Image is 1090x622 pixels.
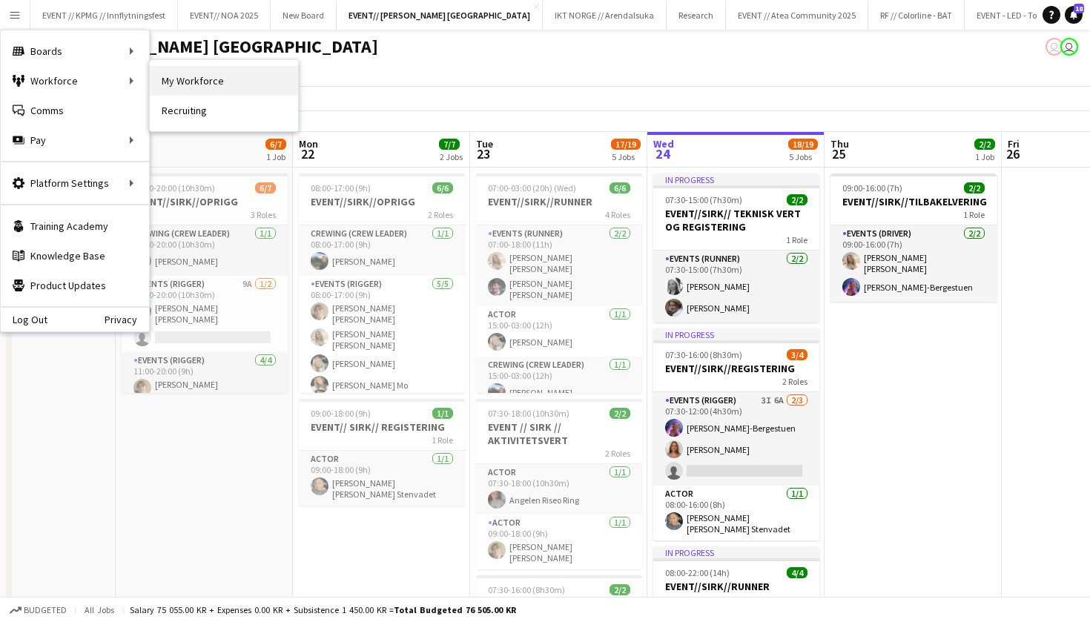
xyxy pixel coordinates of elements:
span: 23 [474,145,493,162]
app-card-role: Actor1/108:00-16:00 (8h)[PERSON_NAME] [PERSON_NAME] Stenvadet [653,486,819,540]
button: EVENT // Atea Community 2025 [726,1,868,30]
span: 08:00-17:00 (9h) [311,182,371,193]
span: All jobs [82,604,117,615]
span: 08:00-22:00 (14h) [665,567,730,578]
h3: EVENT//SIRK//OPRIGG [299,195,465,208]
span: 07:30-15:00 (7h30m) [665,194,742,205]
span: 3 Roles [782,594,807,605]
app-card-role: Actor1/109:00-18:00 (9h)[PERSON_NAME] [PERSON_NAME] Stenvadet [299,451,465,506]
app-card-role: Crewing (Crew Leader)1/115:00-03:00 (12h)[PERSON_NAME] [476,357,642,407]
span: 07:00-03:00 (20h) (Wed) [488,182,576,193]
span: 6/7 [255,182,276,193]
span: Mon [299,137,318,150]
span: 3/4 [787,349,807,360]
h3: EVENT // SIRK // AKTIVITETSVERT [476,420,642,447]
app-job-card: 09:00-18:00 (9h)1/1EVENT// SIRK// REGISTERING1 RoleActor1/109:00-18:00 (9h)[PERSON_NAME] [PERSON_... [299,399,465,506]
span: Tue [476,137,493,150]
app-card-role: Actor1/115:00-03:00 (12h)[PERSON_NAME] [476,306,642,357]
span: 18 [1074,4,1084,13]
app-card-role: Actor1/107:30-18:00 (10h30m)Angelen Riseo Ring [476,464,642,515]
span: Thu [830,137,849,150]
div: In progress [653,173,819,185]
div: 08:00-17:00 (9h)6/6EVENT//SIRK//OPRIGG2 RolesCrewing (Crew Leader)1/108:00-17:00 (9h)[PERSON_NAME... [299,173,465,393]
span: 2 Roles [428,209,453,220]
app-card-role: Actor1/109:00-18:00 (9h)[PERSON_NAME] [PERSON_NAME] [476,515,642,569]
app-card-role: Events (Driver)2/209:00-16:00 (7h)[PERSON_NAME] [PERSON_NAME][PERSON_NAME]-Bergestuen [830,225,997,302]
a: Privacy [105,314,149,325]
div: In progress07:30-15:00 (7h30m)2/2EVENT//SIRK// TEKNISK VERT OG REGISTERING1 RoleEvents (Runner)2/... [653,173,819,322]
app-user-avatar: Ylva Barane [1046,38,1063,56]
app-card-role: Events (Rigger)9A1/209:30-20:00 (10h30m)[PERSON_NAME] [PERSON_NAME] [122,276,288,352]
span: 07:30-16:00 (8h30m) [488,584,565,595]
span: 26 [1005,145,1020,162]
app-user-avatar: Ylva Barane [1060,38,1078,56]
h3: EVENT//SIRK// TEKNISK VERT OG REGISTERING [653,207,819,234]
app-card-role: Crewing (Crew Leader)1/108:00-17:00 (9h)[PERSON_NAME] [299,225,465,276]
a: My Workforce [150,66,298,96]
a: Knowledge Base [1,241,149,271]
app-job-card: In progress07:30-16:00 (8h30m)3/4EVENT//SIRK//REGISTERING2 RolesEvents (Rigger)3I6A2/307:30-12:00... [653,328,819,540]
app-card-role: Events (Rigger)5/508:00-17:00 (9h)[PERSON_NAME] [PERSON_NAME][PERSON_NAME] [PERSON_NAME][PERSON_N... [299,276,465,426]
div: 09:00-16:00 (7h)2/2EVENT//SIRK//TILBAKELVERING1 RoleEvents (Driver)2/209:00-16:00 (7h)[PERSON_NAM... [830,173,997,302]
h3: EVENT//SIRK//RUNNER [653,580,819,593]
div: 5 Jobs [612,151,640,162]
span: Wed [653,137,674,150]
span: Fri [1008,137,1020,150]
div: 1 Job [266,151,285,162]
span: 4 Roles [605,209,630,220]
span: 6/7 [265,139,286,150]
button: EVENT// [PERSON_NAME] [GEOGRAPHIC_DATA] [337,1,543,30]
a: Training Academy [1,211,149,241]
div: Platform Settings [1,168,149,198]
h3: EVENT//SIRK//RUNNER [476,195,642,208]
span: 2/2 [610,408,630,419]
a: Product Updates [1,271,149,300]
div: 2 Jobs [440,151,463,162]
button: New Board [271,1,337,30]
span: Total Budgeted 76 505.00 KR [394,604,516,615]
h1: EVENT// [PERSON_NAME] [GEOGRAPHIC_DATA] [12,36,378,58]
h3: EVENT//SIRK//REGISTERING [653,362,819,375]
div: Pay [1,125,149,155]
span: 3 Roles [251,209,276,220]
app-job-card: 09:30-20:00 (10h30m)6/7EVENT//SIRK//OPRIGG3 RolesCrewing (Crew Leader)1/109:30-20:00 (10h30m)[PER... [122,173,288,393]
span: 2/2 [787,194,807,205]
span: 17/19 [611,139,641,150]
app-job-card: 07:00-03:00 (20h) (Wed)6/6EVENT//SIRK//RUNNER4 RolesEvents (Runner)2/207:00-18:00 (11h)[PERSON_NA... [476,173,642,393]
button: Budgeted [7,602,69,618]
div: Salary 75 055.00 KR + Expenses 0.00 KR + Subsistence 1 450.00 KR = [130,604,516,615]
h3: EVENT// SIRK// REGISTERING [299,420,465,434]
a: 18 [1065,6,1083,24]
span: 2/2 [974,139,995,150]
span: 09:00-16:00 (7h) [842,182,902,193]
app-card-role: Events (Rigger)3I6A2/307:30-12:00 (4h30m)[PERSON_NAME]-Bergestuen[PERSON_NAME] [653,392,819,486]
h3: EVENT//SIRK//TILBAKELVERING [830,195,997,208]
div: Workforce [1,66,149,96]
div: 1 Job [975,151,994,162]
app-card-role: Events (Runner)2/207:00-18:00 (11h)[PERSON_NAME] [PERSON_NAME][PERSON_NAME] [PERSON_NAME] [476,225,642,306]
span: 18/19 [788,139,818,150]
app-job-card: 07:30-18:00 (10h30m)2/2EVENT // SIRK // AKTIVITETSVERT2 RolesActor1/107:30-18:00 (10h30m)Angelen ... [476,399,642,569]
a: Log Out [1,314,47,325]
span: 07:30-18:00 (10h30m) [488,408,569,419]
h3: EVENT//SIRK//OPRIGG [122,195,288,208]
a: Comms [1,96,149,125]
button: EVENT // KPMG // Innflytningsfest [30,1,178,30]
div: 5 Jobs [789,151,817,162]
app-card-role: Events (Rigger)4/411:00-20:00 (9h)[PERSON_NAME] [PERSON_NAME] [122,352,288,476]
button: Research [667,1,726,30]
span: 2 Roles [782,376,807,387]
span: 2/2 [964,182,985,193]
div: In progress [653,328,819,340]
app-card-role: Events (Runner)2/207:30-15:00 (7h30m)[PERSON_NAME][PERSON_NAME] [653,251,819,322]
span: 24 [651,145,674,162]
span: Budgeted [24,605,67,615]
span: 7/7 [439,139,460,150]
button: EVENT - LED - Toro [965,1,1057,30]
span: 2/2 [610,584,630,595]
